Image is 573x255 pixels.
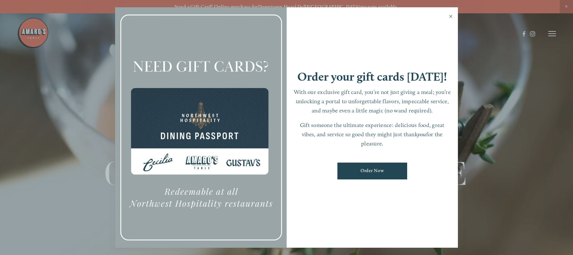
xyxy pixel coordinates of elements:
[293,88,452,115] p: With our exclusive gift card, you’re not just giving a meal; you’re unlocking a portal to unforge...
[445,8,457,26] a: Close
[297,71,447,83] h1: Order your gift cards [DATE]!
[293,121,452,148] p: Gift someone the ultimate experience: delicious food, great vibes, and service so good they might...
[337,163,407,179] a: Order Now
[418,131,426,138] em: you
